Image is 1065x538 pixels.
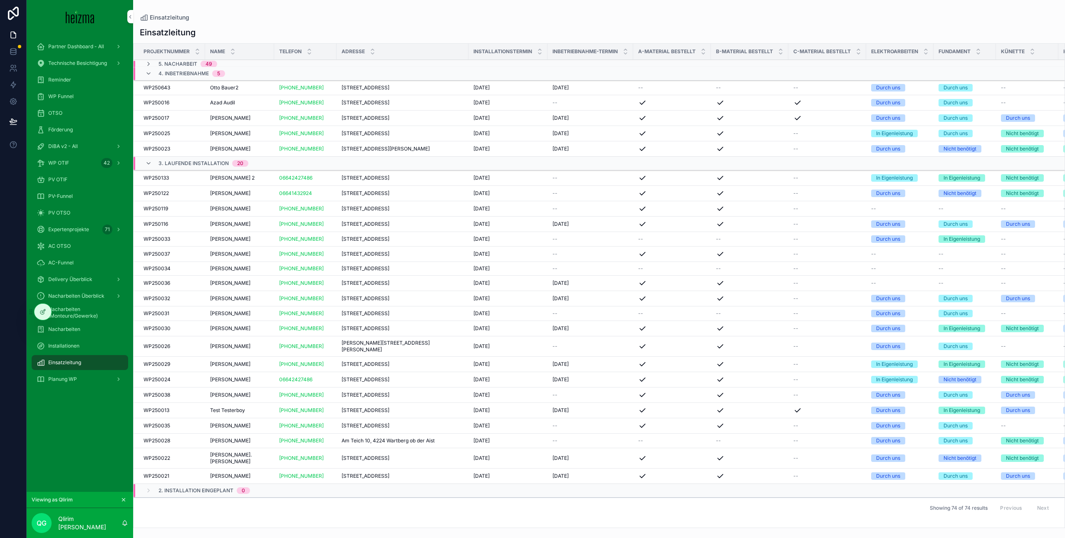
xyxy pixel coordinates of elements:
[144,130,170,137] span: WP250025
[871,265,929,272] a: --
[32,255,128,270] a: AC-Funnel
[871,114,929,122] a: Durch uns
[32,122,128,137] a: Förderung
[552,146,569,152] span: [DATE]
[876,235,900,243] div: Durch uns
[552,265,628,272] a: --
[342,221,389,227] span: [STREET_ADDRESS]
[48,143,78,150] span: DiBA v2 - All
[473,280,542,286] a: [DATE]
[552,221,628,227] a: [DATE]
[210,115,250,121] span: [PERSON_NAME]
[552,99,557,106] span: --
[473,190,542,197] a: [DATE]
[1001,84,1006,91] span: --
[944,235,980,243] div: In Eigenleistung
[473,130,490,137] span: [DATE]
[876,174,913,182] div: In Eigenleistung
[871,205,876,212] span: --
[473,251,490,257] span: [DATE]
[552,280,569,286] span: [DATE]
[638,84,706,91] a: --
[210,280,269,286] a: [PERSON_NAME]
[871,130,929,137] a: In Eigenleistung
[793,175,798,181] span: --
[48,60,107,67] span: Technische Besichtigung
[144,280,170,286] span: WP250036
[473,205,542,212] a: [DATE]
[32,272,128,287] a: Delivery Überblick
[342,146,430,152] span: [STREET_ADDRESS][PERSON_NAME]
[342,99,389,106] span: [STREET_ADDRESS]
[876,145,900,153] div: Durch uns
[552,205,557,212] span: --
[473,251,542,257] a: [DATE]
[1001,220,1053,228] a: Durch uns
[101,158,112,168] div: 42
[210,251,269,257] a: [PERSON_NAME]
[32,56,128,71] a: Technische Besichtigung
[144,175,200,181] a: WP250133
[552,175,628,181] a: --
[279,280,332,286] a: [PHONE_NUMBER]
[32,172,128,187] a: PV OTIF
[1001,145,1053,153] a: Nicht benötigt
[342,251,463,257] a: [STREET_ADDRESS]
[793,221,861,227] a: --
[342,265,389,272] span: [STREET_ADDRESS]
[716,265,783,272] a: --
[279,130,324,137] a: [PHONE_NUMBER]
[793,146,861,152] a: --
[342,175,463,181] a: [STREET_ADDRESS]
[944,145,976,153] div: Nicht benötigt
[876,130,913,137] div: In Eigenleistung
[48,243,71,249] span: AC OTSO
[1001,251,1006,257] span: --
[279,175,332,181] a: 06642427486
[32,106,128,121] a: OTSO
[210,84,238,91] span: Otto Bauer2
[210,190,250,197] span: [PERSON_NAME]
[793,190,861,197] a: --
[144,280,200,286] a: WP250036
[793,265,861,272] a: --
[939,205,991,212] a: --
[939,114,991,122] a: Durch uns
[944,99,968,106] div: Durch uns
[48,259,74,266] span: AC-Funnel
[210,251,250,257] span: [PERSON_NAME]
[793,130,798,137] span: --
[1001,174,1053,182] a: Nicht benötigt
[342,115,463,121] a: [STREET_ADDRESS]
[876,190,900,197] div: Durch uns
[876,220,900,228] div: Durch uns
[32,72,128,87] a: Reminder
[1001,99,1006,106] span: --
[32,155,128,170] a: WP OTIF42
[210,265,269,272] a: [PERSON_NAME]
[279,236,324,242] a: [PHONE_NUMBER]
[279,84,332,91] a: [PHONE_NUMBER]
[552,190,628,197] a: --
[939,145,991,153] a: Nicht benötigt
[342,130,463,137] a: [STREET_ADDRESS]
[159,61,197,67] span: 5. Nacharbeit
[144,205,200,212] a: WP250119
[48,77,71,83] span: Reminder
[473,205,490,212] span: [DATE]
[939,251,944,257] span: --
[473,265,542,272] a: [DATE]
[210,221,269,227] a: [PERSON_NAME]
[144,175,169,181] span: WP250133
[944,190,976,197] div: Nicht benötigt
[638,236,706,242] a: --
[1001,236,1006,242] span: --
[279,115,332,121] a: [PHONE_NUMBER]
[1006,220,1030,228] div: Durch uns
[48,110,62,116] span: OTSO
[210,115,269,121] a: [PERSON_NAME]
[552,221,569,227] span: [DATE]
[279,236,332,242] a: [PHONE_NUMBER]
[1001,190,1053,197] a: Nicht benötigt
[473,146,542,152] a: [DATE]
